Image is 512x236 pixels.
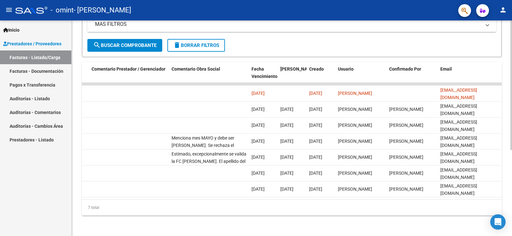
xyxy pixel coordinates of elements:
[172,151,246,186] span: Estimado, excepcionalmente se valida la FC [PERSON_NAME]. El apellido del socio declarado en la f...
[280,155,293,160] span: [DATE]
[338,187,372,192] span: [PERSON_NAME]
[338,123,372,128] span: [PERSON_NAME]
[280,107,293,112] span: [DATE]
[169,62,249,90] datatable-header-cell: Comentario Obra Social
[309,66,324,72] span: Creado
[440,88,477,100] span: [EMAIL_ADDRESS][DOMAIN_NAME]
[87,39,162,52] button: Buscar Comprobante
[335,62,387,90] datatable-header-cell: Usuario
[307,62,335,90] datatable-header-cell: Creado
[440,103,477,116] span: [EMAIL_ADDRESS][DOMAIN_NAME]
[278,62,307,90] datatable-header-cell: Fecha Confimado
[309,139,322,144] span: [DATE]
[5,6,13,14] mat-icon: menu
[338,91,372,96] span: [PERSON_NAME]
[92,66,165,72] span: Comentario Prestador / Gerenciador
[440,119,477,132] span: [EMAIL_ADDRESS][DOMAIN_NAME]
[389,66,421,72] span: Confirmado Por
[309,123,322,128] span: [DATE]
[309,91,322,96] span: [DATE]
[3,27,20,34] span: Inicio
[438,62,502,90] datatable-header-cell: Email
[440,66,452,72] span: Email
[440,167,477,180] span: [EMAIL_ADDRESS][DOMAIN_NAME]
[387,62,438,90] datatable-header-cell: Confirmado Por
[93,41,101,49] mat-icon: search
[338,66,354,72] span: Usuario
[499,6,507,14] mat-icon: person
[249,62,278,90] datatable-header-cell: Fecha Vencimiento
[309,171,322,176] span: [DATE]
[309,187,322,192] span: [DATE]
[389,171,423,176] span: [PERSON_NAME]
[252,155,265,160] span: [DATE]
[280,66,315,72] span: [PERSON_NAME]
[280,139,293,144] span: [DATE]
[309,107,322,112] span: [DATE]
[252,66,277,79] span: Fecha Vencimiento
[389,107,423,112] span: [PERSON_NAME]
[252,91,265,96] span: [DATE]
[389,187,423,192] span: [PERSON_NAME]
[389,139,423,144] span: [PERSON_NAME]
[3,40,61,47] span: Prestadores / Proveedores
[338,155,372,160] span: [PERSON_NAME]
[172,135,238,162] span: Menciona mes MAYO y debe ser [PERSON_NAME]. Se rechaza el comprobante. por favor subir uno nuevo.
[338,171,372,176] span: [PERSON_NAME]
[74,3,131,17] span: - [PERSON_NAME]
[51,3,74,17] span: - omint
[440,135,477,148] span: [EMAIL_ADDRESS][DOMAIN_NAME]
[173,42,219,48] span: Borrar Filtros
[252,107,265,112] span: [DATE]
[93,42,156,48] span: Buscar Comprobante
[389,155,423,160] span: [PERSON_NAME]
[389,123,423,128] span: [PERSON_NAME]
[82,200,502,216] div: 7 total
[95,21,481,28] mat-panel-title: MAS FILTROS
[490,214,506,230] div: Open Intercom Messenger
[89,62,169,90] datatable-header-cell: Comentario Prestador / Gerenciador
[338,107,372,112] span: [PERSON_NAME]
[252,123,265,128] span: [DATE]
[440,183,477,196] span: [EMAIL_ADDRESS][DOMAIN_NAME]
[167,39,225,52] button: Borrar Filtros
[280,187,293,192] span: [DATE]
[87,17,496,32] mat-expansion-panel-header: MAS FILTROS
[280,123,293,128] span: [DATE]
[252,171,265,176] span: [DATE]
[440,151,477,164] span: [EMAIL_ADDRESS][DOMAIN_NAME]
[252,187,265,192] span: [DATE]
[172,66,220,72] span: Comentario Obra Social
[173,41,181,49] mat-icon: delete
[309,155,322,160] span: [DATE]
[280,171,293,176] span: [DATE]
[338,139,372,144] span: [PERSON_NAME]
[252,139,265,144] span: [DATE]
